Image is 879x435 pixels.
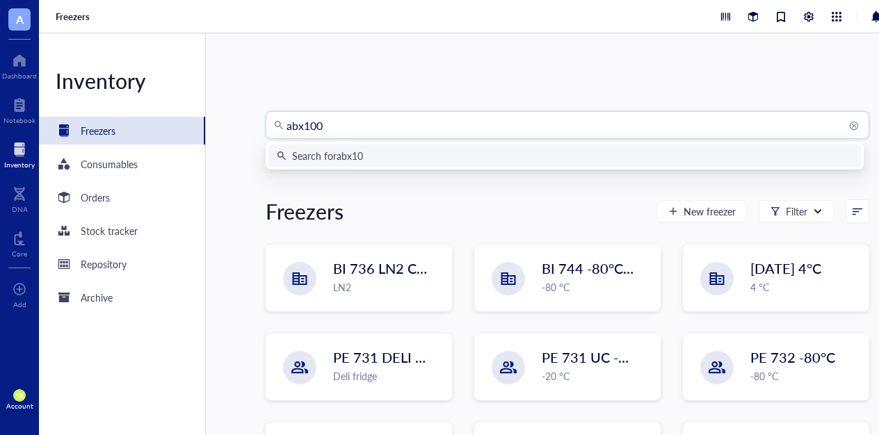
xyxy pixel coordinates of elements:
[3,94,35,124] a: Notebook
[4,161,35,169] div: Inventory
[81,290,113,305] div: Archive
[12,183,28,213] a: DNA
[39,67,205,95] div: Inventory
[56,10,92,23] a: Freezers
[786,204,807,219] div: Filter
[39,150,205,178] a: Consumables
[750,368,860,384] div: -80 °C
[542,347,650,367] span: PE 731 UC -20°C
[333,279,443,295] div: LN2
[6,402,33,410] div: Account
[12,249,27,258] div: Core
[12,205,28,213] div: DNA
[39,183,205,211] a: Orders
[684,206,736,217] span: New freezer
[81,190,110,205] div: Orders
[39,217,205,245] a: Stock tracker
[81,256,127,272] div: Repository
[542,368,652,384] div: -20 °C
[750,279,860,295] div: 4 °C
[39,117,205,145] a: Freezers
[13,300,26,309] div: Add
[16,393,22,399] span: GB
[39,250,205,278] a: Repository
[39,284,205,311] a: Archive
[333,258,443,278] span: BI 736 LN2 Chest
[292,148,363,163] div: Search for abx10
[750,258,821,278] span: [DATE] 4°C
[81,156,138,172] div: Consumables
[750,347,835,367] span: PE 732 -80°C
[16,10,24,28] span: A
[12,227,27,258] a: Core
[266,197,344,225] div: Freezers
[542,258,674,278] span: BI 744 -80°C [in vivo]
[3,116,35,124] div: Notebook
[656,200,748,222] button: New freezer
[81,123,115,138] div: Freezers
[2,72,37,80] div: Dashboard
[333,347,433,367] span: PE 731 DELI 4C
[81,223,138,238] div: Stock tracker
[2,49,37,80] a: Dashboard
[333,368,443,384] div: Deli fridge
[4,138,35,169] a: Inventory
[542,279,652,295] div: -80 °C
